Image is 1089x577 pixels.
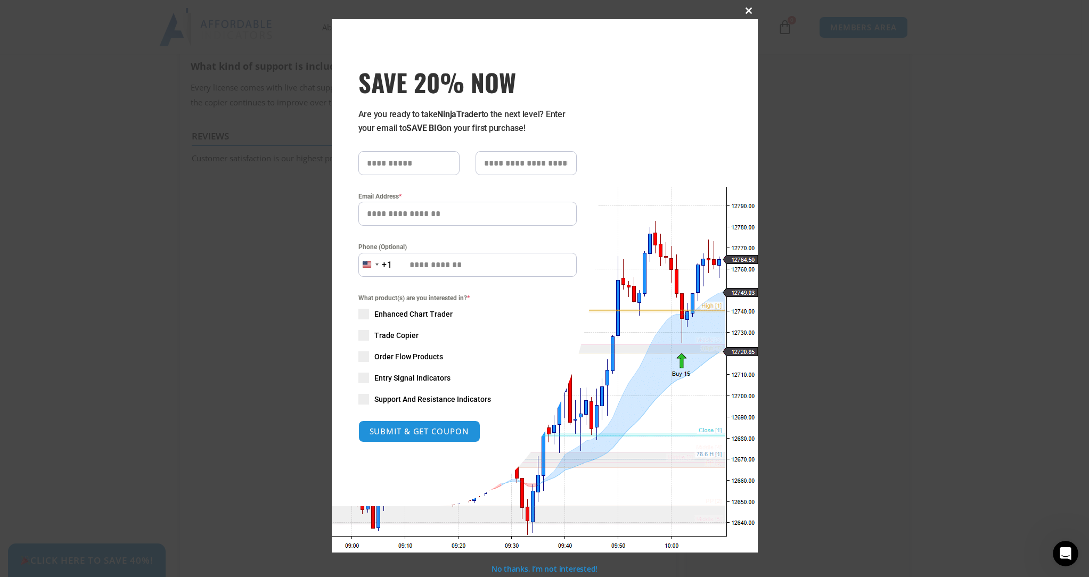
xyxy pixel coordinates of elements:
label: Email Address [358,191,577,202]
label: Support And Resistance Indicators [358,394,577,405]
span: Enhanced Chart Trader [374,309,453,319]
p: Are you ready to take to the next level? Enter your email to on your first purchase! [358,108,577,135]
label: Trade Copier [358,330,577,341]
strong: NinjaTrader [437,109,481,119]
strong: SAVE BIG [406,123,442,133]
label: Entry Signal Indicators [358,373,577,383]
a: No thanks, I’m not interested! [492,564,597,574]
span: What product(s) are you interested in? [358,293,577,303]
span: Entry Signal Indicators [374,373,451,383]
div: +1 [382,258,392,272]
label: Enhanced Chart Trader [358,309,577,319]
label: Phone (Optional) [358,242,577,252]
label: Order Flow Products [358,351,577,362]
button: Selected country [358,253,392,277]
span: SAVE 20% NOW [358,67,577,97]
button: SUBMIT & GET COUPON [358,421,480,442]
iframe: Intercom live chat [1053,541,1078,566]
span: Order Flow Products [374,351,443,362]
span: Support And Resistance Indicators [374,394,491,405]
span: Trade Copier [374,330,419,341]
